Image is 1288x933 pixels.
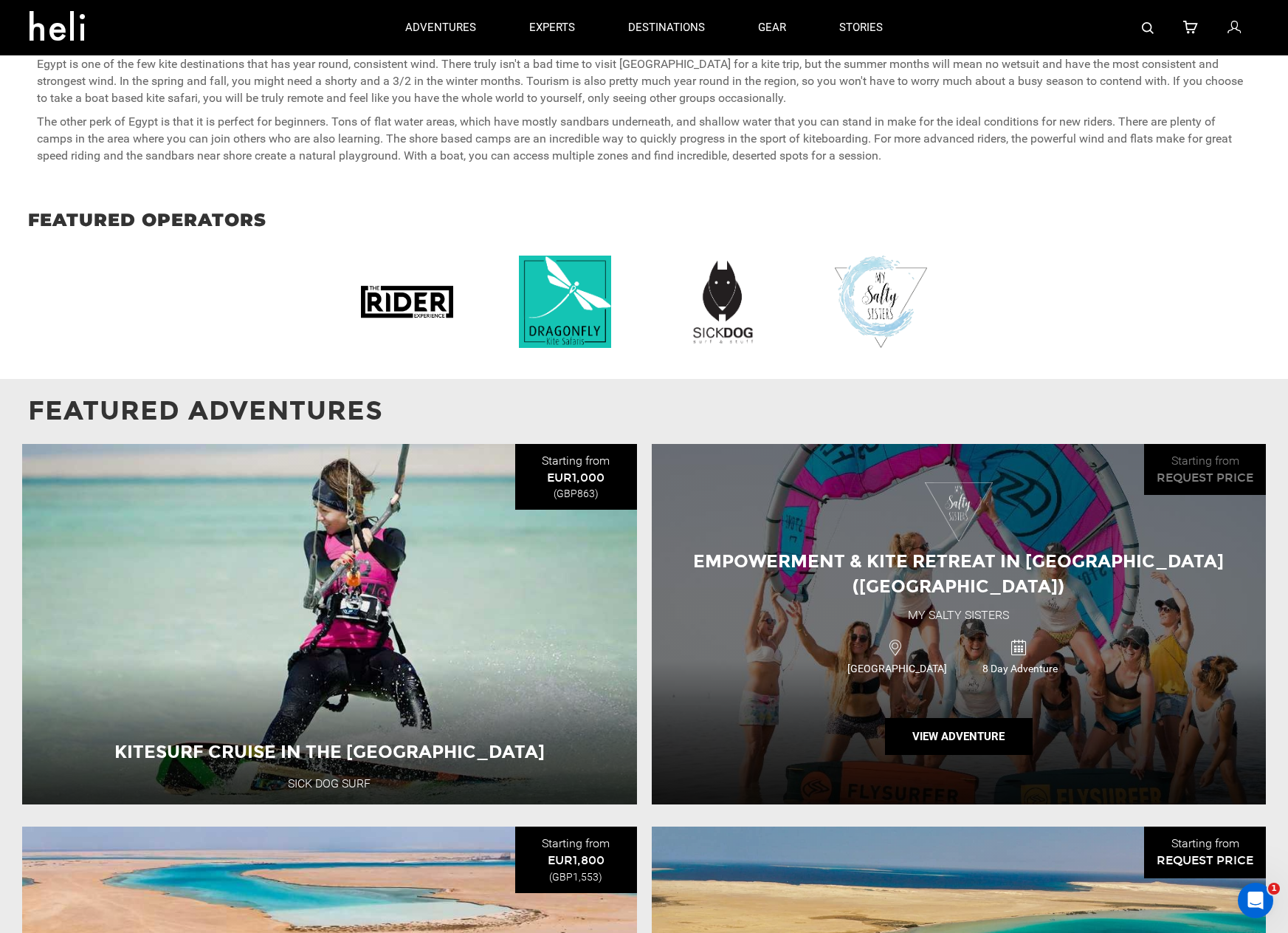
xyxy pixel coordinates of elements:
img: img_d21cdb2885ca2f2a945a4e83475854ef.jpg [361,256,453,348]
iframe: Intercom live chat [1238,883,1273,918]
p: Featured Operators [28,208,1260,233]
img: images [925,482,993,541]
div: My Salty Sisters [908,607,1009,624]
img: a06fb7b73b7f7cdebfa7a992c8816a7c.png [677,256,769,348]
img: 4edb8e752a5168c8fadae61e0c368983.png [519,256,611,348]
p: Egypt is one of the few kite destinations that has year round, consistent wind. There truly isn't... [37,56,1251,107]
p: Featured Adventures [28,392,1260,430]
button: View Adventure [885,718,1033,755]
p: experts [529,20,575,35]
img: search-bar-icon.svg [1142,22,1154,34]
p: adventures [405,20,476,35]
p: The other perk of Egypt is that it is perfect for beginners. Tons of flat water areas, which have... [37,114,1251,165]
img: f2f21182af9b65c338ed6339c7264bd4.png [835,256,927,348]
span: Empowerment & Kite Retreat in [GEOGRAPHIC_DATA] ([GEOGRAPHIC_DATA]) [693,550,1224,597]
p: destinations [628,20,705,35]
span: 1 [1268,883,1280,895]
span: 8 Day Adventure [960,661,1081,676]
span: [GEOGRAPHIC_DATA] [836,661,958,676]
